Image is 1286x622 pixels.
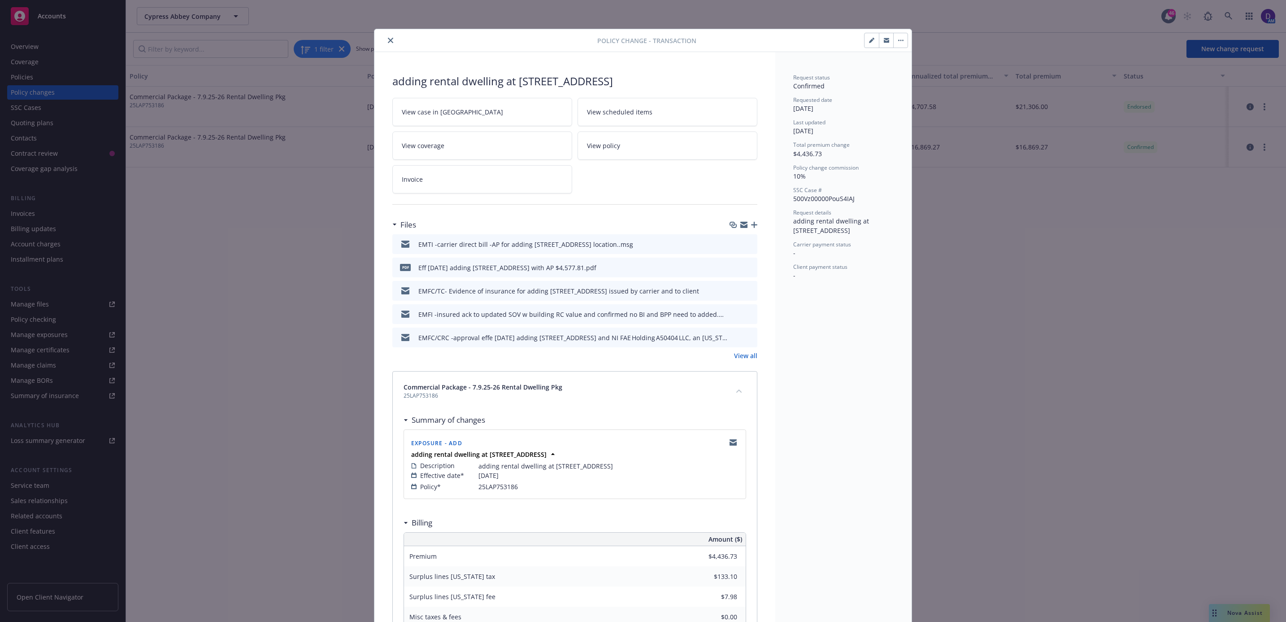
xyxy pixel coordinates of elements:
[578,98,757,126] a: View scheduled items
[404,517,432,529] div: Billing
[793,263,847,271] span: Client payment status
[746,263,754,272] button: preview file
[409,592,495,601] span: Surplus lines [US_STATE] fee
[420,461,455,470] span: Description
[684,570,743,583] input: 0.00
[793,104,813,113] span: [DATE]
[578,131,757,160] a: View policy
[409,552,437,561] span: Premium
[393,372,757,411] div: Commercial Package - 7.9.25-26 Rental Dwelling Pkg25LAP753186collapse content
[392,165,572,193] a: Invoice
[404,392,562,400] span: 25LAP753186
[793,186,822,194] span: SSC Case #
[420,482,441,491] span: Policy*
[418,240,633,249] div: EMTI -carrier direct bill -AP for adding [STREET_ADDRESS] location..msg
[684,550,743,563] input: 0.00
[734,351,757,360] a: View all
[478,461,613,471] span: adding rental dwelling at [STREET_ADDRESS]
[793,172,806,180] span: 10%
[411,439,462,447] span: Exposure - Add
[418,333,728,342] div: EMFC/CRC -approval effe [DATE] adding [STREET_ADDRESS] and NI FAE Holding A50404 LLC, an [US_STAT...
[402,107,503,117] span: View case in [GEOGRAPHIC_DATA]
[402,175,423,184] span: Invoice
[404,414,485,426] div: Summary of changes
[793,127,813,135] span: [DATE]
[731,310,739,319] button: download file
[392,74,757,89] div: adding rental dwelling at [STREET_ADDRESS]
[412,517,432,529] h3: Billing
[418,263,596,272] div: Eff [DATE] adding [STREET_ADDRESS] with AP $4,577.81.pdf
[731,263,739,272] button: download file
[793,74,830,81] span: Request status
[420,471,464,480] span: Effective date*
[731,240,739,249] button: download file
[793,271,795,280] span: -
[793,118,825,126] span: Last updated
[392,219,416,231] div: Files
[708,534,742,544] span: Amount ($)
[731,286,739,296] button: download file
[418,310,728,319] div: EMFI -insured ack to updated SOV w building RC value and confirmed no BI and BPP need to added.msg
[411,450,547,459] strong: adding rental dwelling at [STREET_ADDRESS]
[732,384,746,398] button: collapse content
[587,141,620,150] span: View policy
[597,36,696,45] span: Policy change - Transaction
[793,241,851,248] span: Carrier payment status
[412,414,485,426] h3: Summary of changes
[793,194,855,203] span: 500Vz00000PouS4IAJ
[746,286,754,296] button: preview file
[400,264,411,271] span: pdf
[793,82,825,90] span: Confirmed
[793,141,850,149] span: Total premium change
[793,96,832,104] span: Requested date
[731,333,739,342] button: download file
[402,141,444,150] span: View coverage
[746,310,754,319] button: preview file
[409,572,495,581] span: Surplus lines [US_STATE] tax
[793,209,831,216] span: Request details
[404,382,562,392] span: Commercial Package - 7.9.25-26 Rental Dwelling Pkg
[478,471,499,480] span: [DATE]
[478,482,518,491] span: 25LAP753186
[392,98,572,126] a: View case in [GEOGRAPHIC_DATA]
[746,240,754,249] button: preview file
[793,149,822,158] span: $4,436.73
[793,164,859,171] span: Policy change commission
[728,437,739,448] a: copyLogging
[418,286,699,296] div: EMFC/TC- Evidence of insurance for adding [STREET_ADDRESS] issued by carrier and to client
[385,35,396,46] button: close
[684,590,743,604] input: 0.00
[746,333,754,342] button: preview file
[392,131,572,160] a: View coverage
[587,107,652,117] span: View scheduled items
[400,219,416,231] h3: Files
[793,249,795,257] span: -
[793,217,871,235] span: adding rental dwelling at [STREET_ADDRESS]
[409,613,461,621] span: Misc taxes & fees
